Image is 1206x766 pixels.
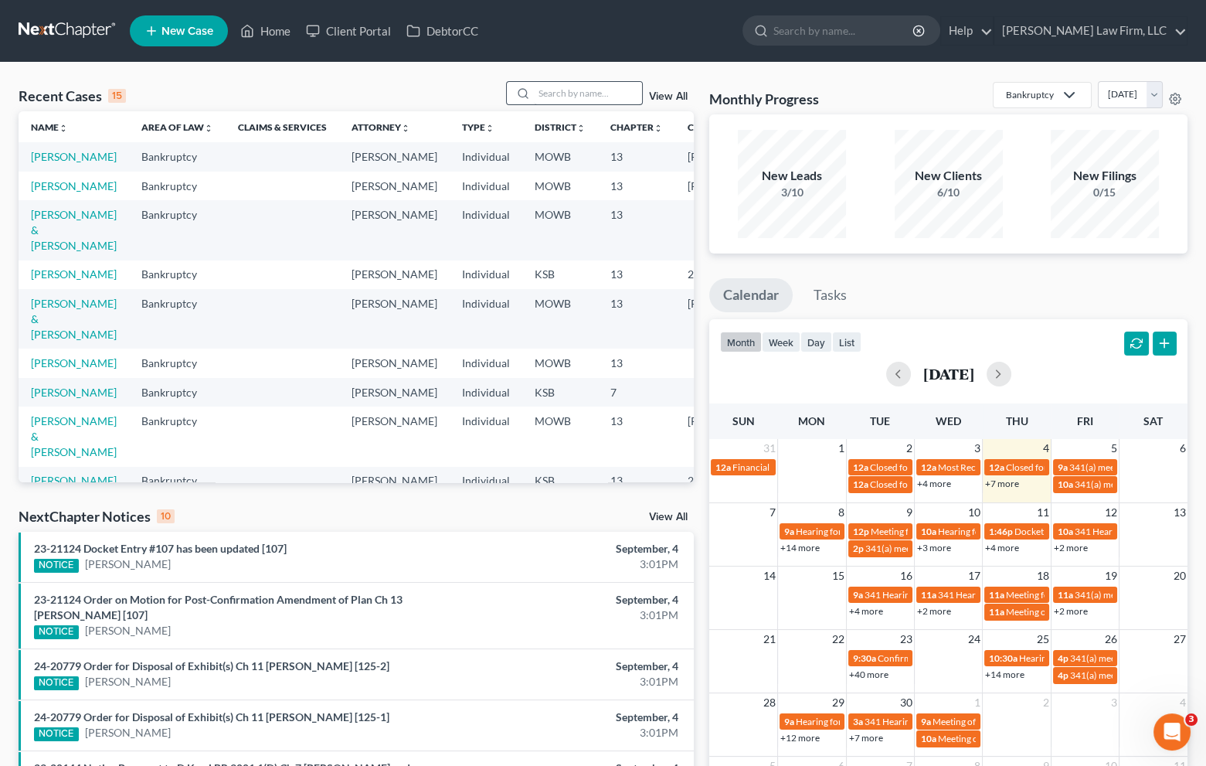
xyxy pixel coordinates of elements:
[738,167,846,185] div: New Leads
[31,414,117,458] a: [PERSON_NAME] & [PERSON_NAME]
[853,589,863,601] span: 9a
[936,414,961,427] span: Wed
[905,503,914,522] span: 9
[474,710,678,725] div: September, 4
[871,526,992,537] span: Meeting for [PERSON_NAME]
[339,260,450,289] td: [PERSON_NAME]
[1109,693,1119,712] span: 3
[522,349,598,377] td: MOWB
[853,526,869,537] span: 12p
[401,124,410,133] i: unfold_more
[917,605,951,617] a: +2 more
[1041,439,1051,458] span: 4
[85,557,171,572] a: [PERSON_NAME]
[485,124,494,133] i: unfold_more
[720,332,762,352] button: month
[989,589,1004,601] span: 11a
[19,507,175,526] div: NextChapter Notices
[474,659,678,674] div: September, 4
[450,200,522,260] td: Individual
[870,461,986,473] span: Closed for [PERSON_NAME]
[298,17,399,45] a: Client Portal
[352,121,410,133] a: Attorneyunfold_more
[895,185,1003,200] div: 6/10
[450,378,522,407] td: Individual
[85,725,171,740] a: [PERSON_NAME]
[161,26,213,37] span: New Case
[933,716,1104,727] span: Meeting of Creditors for [PERSON_NAME]
[598,260,675,289] td: 13
[233,17,298,45] a: Home
[141,121,213,133] a: Area of Lawunfold_more
[34,559,79,573] div: NOTICE
[921,733,936,744] span: 10a
[1103,630,1119,649] span: 26
[899,630,914,649] span: 23
[85,674,171,689] a: [PERSON_NAME]
[1006,88,1054,101] div: Bankruptcy
[738,185,846,200] div: 3/10
[522,260,598,289] td: KSB
[853,461,868,473] span: 12a
[878,652,1055,664] span: Confirmation Hearing for [PERSON_NAME]
[339,289,450,349] td: [PERSON_NAME]
[1143,414,1163,427] span: Sat
[1058,478,1073,490] span: 10a
[19,87,126,105] div: Recent Cases
[534,82,642,104] input: Search by name...
[1109,439,1119,458] span: 5
[994,17,1187,45] a: [PERSON_NAME] Law Firm, LLC
[732,461,912,473] span: Financial Management for [PERSON_NAME]
[715,461,731,473] span: 12a
[1058,589,1073,601] span: 11a
[798,414,825,427] span: Mon
[784,526,794,537] span: 9a
[129,172,226,200] td: Bankruptcy
[853,543,864,554] span: 2p
[1035,630,1051,649] span: 25
[31,356,117,369] a: [PERSON_NAME]
[985,669,1024,680] a: +14 more
[966,630,982,649] span: 24
[831,693,846,712] span: 29
[34,659,389,672] a: 24-20779 Order for Disposal of Exhibit(s) Ch 11 [PERSON_NAME] [125-2]
[34,593,403,621] a: 23-21124 Order on Motion for Post-Confirmation Amendment of Plan Ch 13 [PERSON_NAME] [107]
[709,278,793,312] a: Calendar
[831,630,846,649] span: 22
[129,260,226,289] td: Bankruptcy
[966,503,982,522] span: 10
[675,172,796,200] td: [PHONE_NUMBER]
[985,478,1019,489] a: +7 more
[522,467,598,495] td: KSB
[899,693,914,712] span: 30
[675,289,796,349] td: [PHONE_NUMBER]
[1153,713,1191,751] iframe: Intercom live chat
[1051,167,1159,185] div: New Filings
[837,439,846,458] span: 1
[649,512,688,523] a: View All
[921,526,936,537] span: 10a
[1185,713,1198,726] span: 3
[339,349,450,377] td: [PERSON_NAME]
[837,503,846,522] span: 8
[474,592,678,608] div: September, 4
[339,200,450,260] td: [PERSON_NAME]
[1014,526,1079,537] span: Docket Text: for
[129,289,226,349] td: Bankruptcy
[339,467,450,495] td: [PERSON_NAME]
[762,332,800,352] button: week
[762,567,777,585] span: 14
[522,142,598,171] td: MOWB
[34,625,79,639] div: NOTICE
[938,733,1109,744] span: Meeting of Creditors for [PERSON_NAME]
[474,541,678,557] div: September, 4
[849,669,888,680] a: +40 more
[654,124,663,133] i: unfold_more
[853,652,876,664] span: 9:30a
[31,179,117,192] a: [PERSON_NAME]
[675,407,796,466] td: [PHONE_NUMBER]
[474,725,678,740] div: 3:01PM
[129,378,226,407] td: Bankruptcy
[796,526,916,537] span: Hearing for [PERSON_NAME]
[762,693,777,712] span: 28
